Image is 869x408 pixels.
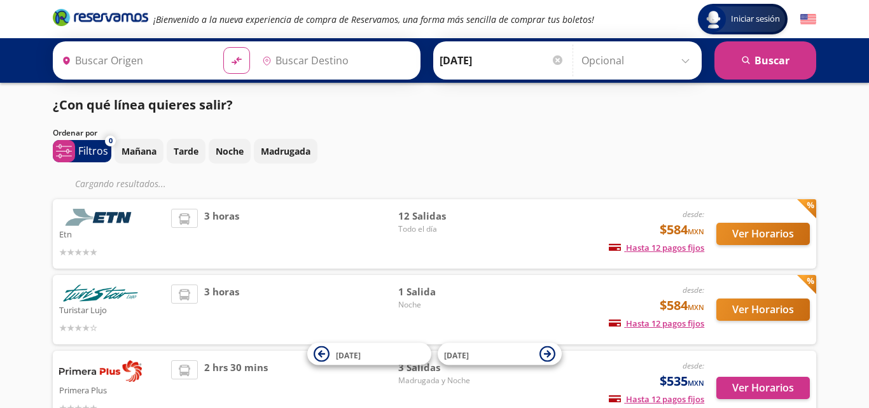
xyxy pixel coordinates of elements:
[153,13,594,25] em: ¡Bienvenido a la nueva experiencia de compra de Reservamos, una forma más sencilla de comprar tus...
[660,296,704,315] span: $584
[109,136,113,146] span: 0
[440,45,564,76] input: Elegir Fecha
[800,11,816,27] button: English
[57,45,213,76] input: Buscar Origen
[59,209,142,226] img: Etn
[204,285,239,335] span: 3 horas
[53,127,97,139] p: Ordenar por
[609,318,704,329] span: Hasta 12 pagos fijos
[254,139,317,164] button: Madrugada
[59,226,165,241] p: Etn
[59,360,142,382] img: Primera Plus
[688,302,704,312] small: MXN
[398,375,487,386] span: Madrugada y Noche
[261,144,310,158] p: Madrugada
[716,299,810,321] button: Ver Horarios
[398,360,487,375] span: 3 Salidas
[609,393,704,405] span: Hasta 12 pagos fijos
[53,8,148,31] a: Brand Logo
[307,343,431,365] button: [DATE]
[75,178,166,190] em: Cargando resultados ...
[683,285,704,295] em: desde:
[209,139,251,164] button: Noche
[726,13,785,25] span: Iniciar sesión
[398,209,487,223] span: 12 Salidas
[660,372,704,391] span: $535
[167,139,205,164] button: Tarde
[581,45,695,76] input: Opcional
[609,242,704,253] span: Hasta 12 pagos fijos
[716,377,810,399] button: Ver Horarios
[688,227,704,236] small: MXN
[174,144,198,158] p: Tarde
[216,144,244,158] p: Noche
[438,343,562,365] button: [DATE]
[398,285,487,299] span: 1 Salida
[53,8,148,27] i: Brand Logo
[336,349,361,360] span: [DATE]
[122,144,156,158] p: Mañana
[714,41,816,80] button: Buscar
[257,45,414,76] input: Buscar Destino
[398,223,487,235] span: Todo el día
[683,360,704,371] em: desde:
[53,95,233,115] p: ¿Con qué línea quieres salir?
[59,302,165,317] p: Turistar Lujo
[115,139,163,164] button: Mañana
[78,143,108,158] p: Filtros
[716,223,810,245] button: Ver Horarios
[53,140,111,162] button: 0Filtros
[683,209,704,220] em: desde:
[660,220,704,239] span: $584
[688,378,704,388] small: MXN
[59,382,165,397] p: Primera Plus
[204,209,239,259] span: 3 horas
[444,349,469,360] span: [DATE]
[59,285,142,302] img: Turistar Lujo
[398,299,487,311] span: Noche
